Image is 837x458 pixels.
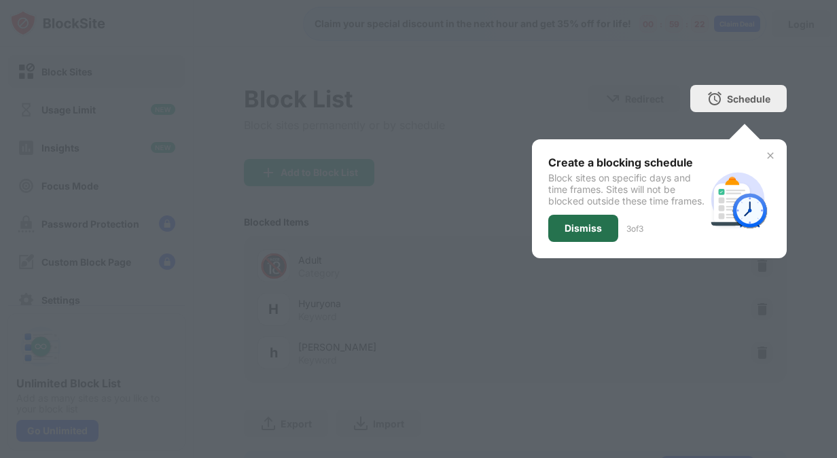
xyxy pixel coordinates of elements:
div: Block sites on specific days and time frames. Sites will not be blocked outside these time frames. [548,172,705,207]
img: x-button.svg [765,150,776,161]
div: Dismiss [565,223,602,234]
div: Create a blocking schedule [548,156,705,169]
div: 3 of 3 [626,224,643,234]
div: Schedule [727,93,770,105]
img: schedule.svg [705,166,770,232]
